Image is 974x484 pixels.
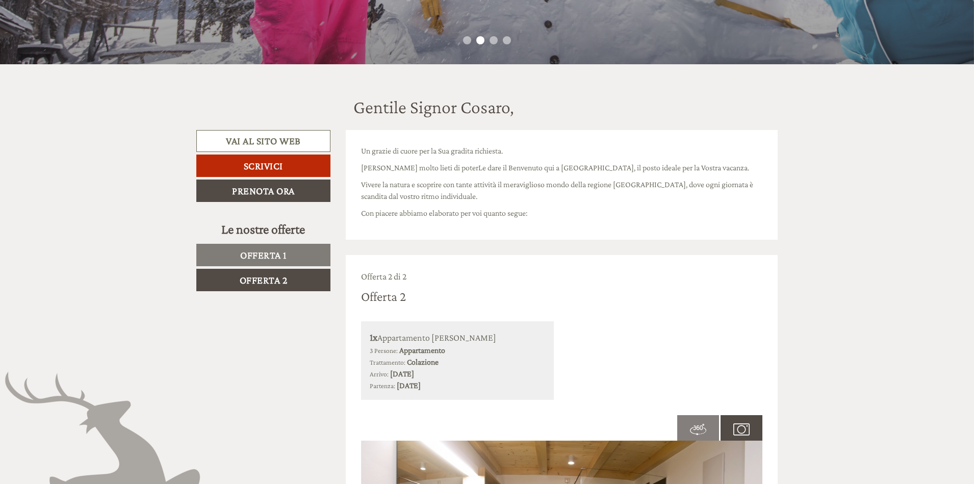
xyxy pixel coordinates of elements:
small: Arrivo: [370,370,389,378]
a: Vai al sito web [196,130,330,152]
p: Vivere la natura e scoprire con tante attività il meraviglioso mondo della regione [GEOGRAPHIC_DA... [361,179,763,202]
b: 1x [370,332,377,343]
span: Offerta 2 di 2 [361,271,406,282]
small: Trattamento: [370,359,405,366]
div: Appartamento [PERSON_NAME] [370,330,546,345]
button: Invia [345,264,402,287]
div: Le nostre offerte [196,220,330,239]
b: [DATE] [390,369,414,378]
span: Offerta 2 [240,274,288,286]
a: Prenota ora [196,180,330,202]
small: 3 Persone: [370,347,398,354]
b: [DATE] [397,381,421,390]
div: Buon giorno, come possiamo aiutarla? [8,28,141,59]
p: Un grazie di cuore per la Sua gradita richiesta. [361,145,763,157]
img: camera.svg [733,421,750,438]
div: Zin Senfter Residence [15,30,136,38]
a: Scrivici [196,155,330,177]
div: Offerta 2 [361,287,406,306]
span: Offerta 1 [240,249,287,261]
p: Con piacere abbiamo elaborato per voi quanto segue: [361,208,763,219]
h1: Gentile Signor Cosaro, [353,97,514,118]
div: martedì [178,8,223,25]
img: 360-grad.svg [690,421,706,438]
small: Partenza: [370,382,395,390]
p: [PERSON_NAME] molto lieti di poterLe dare il Benvenuto qui a [GEOGRAPHIC_DATA], il posto ideale p... [361,162,763,174]
small: 12:06 [15,49,136,57]
b: Colazione [407,358,439,366]
b: Appartamento [399,346,445,354]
